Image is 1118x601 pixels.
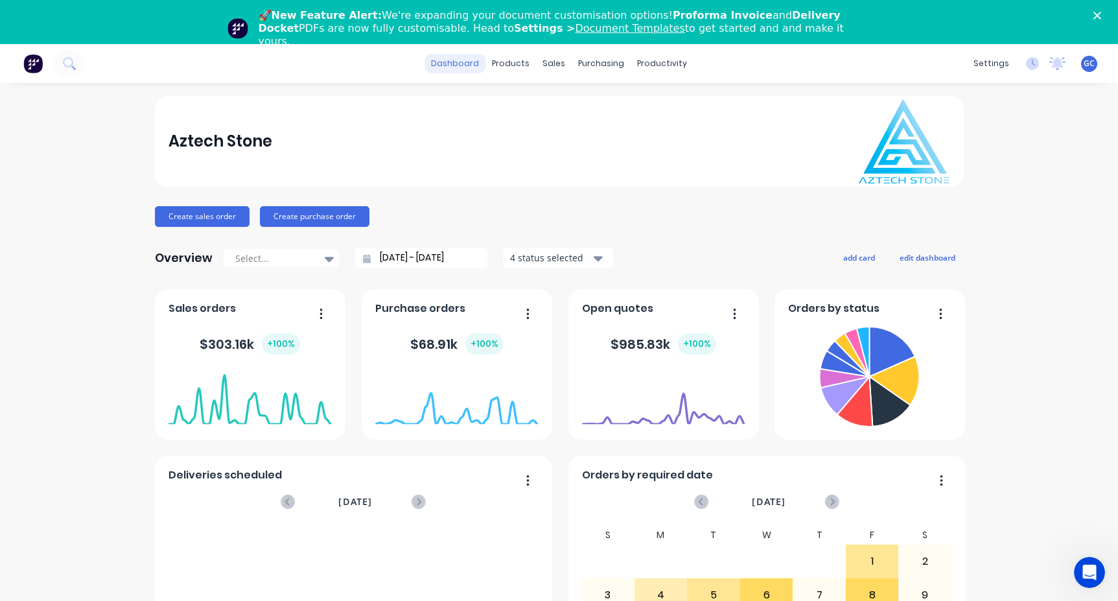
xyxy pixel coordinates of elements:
[967,54,1016,73] div: settings
[63,16,121,29] p: Active 1h ago
[10,75,213,173] div: Hey [PERSON_NAME] 👋Welcome to Factory!Take a look around, and if you have any questions just let ...
[227,5,251,29] div: Close
[272,9,382,21] b: New Feature Alert:
[740,526,793,545] div: W
[788,301,879,316] span: Orders by status
[21,121,202,146] div: Take a look around, and if you have any questions just let us know.
[21,102,202,115] div: Welcome to Factory!
[155,206,250,227] button: Create sales order
[262,333,300,355] div: + 100 %
[582,467,713,483] span: Orders by required date
[227,18,248,39] img: Profile image for Team
[465,333,504,355] div: + 100 %
[678,333,716,355] div: + 100 %
[375,301,465,316] span: Purchase orders
[222,419,243,440] button: Send a message…
[21,176,122,183] div: [PERSON_NAME] • [DATE]
[1084,58,1095,69] span: GC
[8,5,33,30] button: go back
[503,248,613,268] button: 4 status selected
[835,249,883,266] button: add card
[11,397,248,419] textarea: Message…
[259,9,841,34] b: Delivery Docket
[200,333,300,355] div: $ 303.16k
[260,206,369,227] button: Create purchase order
[62,425,72,435] button: Upload attachment
[572,54,631,73] div: purchasing
[37,7,58,28] img: Profile image for Cathy
[203,5,227,30] button: Home
[1074,557,1105,588] iframe: Intercom live chat
[846,526,899,545] div: F
[41,425,51,435] button: Gif picker
[410,333,504,355] div: $ 68.91k
[169,301,236,316] span: Sales orders
[898,526,951,545] div: S
[338,495,372,509] span: [DATE]
[21,82,202,95] div: Hey [PERSON_NAME] 👋
[425,54,485,73] a: dashboard
[21,152,202,165] div: [PERSON_NAME]
[20,425,30,435] button: Emoji picker
[10,75,249,202] div: Cathy says…
[899,545,951,578] div: 2
[793,526,846,545] div: T
[635,526,688,545] div: M
[673,9,773,21] b: Proforma Invoice
[611,333,716,355] div: $ 985.83k
[631,54,693,73] div: productivity
[581,526,635,545] div: S
[1093,12,1106,19] div: Close
[259,9,870,48] div: 🚀 We're expanding your document customisation options! and PDFs are now fully customisable. Head ...
[687,526,740,545] div: T
[575,22,684,34] a: Document Templates
[63,6,147,16] h1: [PERSON_NAME]
[514,22,685,34] b: Settings >
[752,495,786,509] span: [DATE]
[582,301,653,316] span: Open quotes
[510,251,592,265] div: 4 status selected
[891,249,964,266] button: edit dashboard
[23,54,43,73] img: Factory
[859,99,949,183] img: Aztech Stone
[485,54,536,73] div: products
[169,128,272,154] div: Aztech Stone
[846,545,898,578] div: 1
[155,245,213,271] div: Overview
[536,54,572,73] div: sales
